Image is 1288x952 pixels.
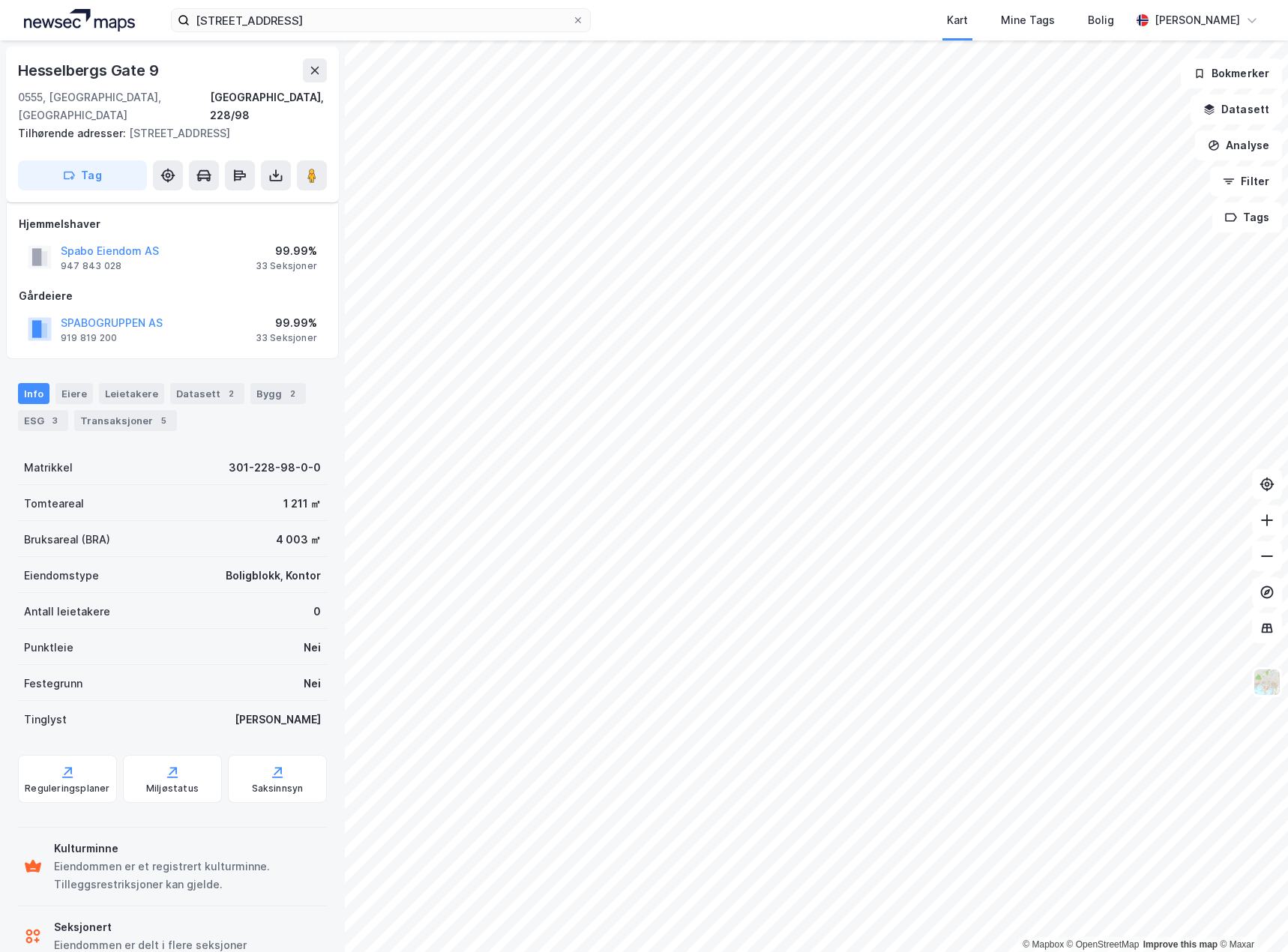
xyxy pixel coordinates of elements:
[18,160,147,190] button: Tag
[24,675,82,693] div: Festegrunn
[1191,94,1282,124] button: Datasett
[252,783,304,795] div: Saksinnsyn
[99,383,164,404] div: Leietakere
[47,413,62,428] div: 3
[25,783,109,795] div: Reguleringsplaner
[210,88,327,124] div: [GEOGRAPHIC_DATA], 228/98
[1213,880,1288,952] iframe: Chat Widget
[1088,11,1114,29] div: Bolig
[54,918,247,936] div: Seksjonert
[54,858,321,894] div: Eiendommen er et registrert kulturminne. Tilleggsrestriksjoner kan gjelde.
[61,332,117,344] div: 919 819 200
[18,127,129,139] span: Tilhørende adresser:
[24,9,135,31] img: logo.a4113a55bc3d86da70a041830d287a7e.svg
[229,459,321,477] div: 301-228-98-0-0
[304,675,321,693] div: Nei
[1023,939,1064,950] a: Mapbox
[24,495,84,513] div: Tomteareal
[1143,939,1218,950] a: Improve this map
[19,215,326,233] div: Hjemmelshaver
[18,410,68,431] div: ESG
[256,242,317,260] div: 99.99%
[24,639,73,657] div: Punktleie
[276,531,321,549] div: 4 003 ㎡
[313,603,321,621] div: 0
[1195,130,1282,160] button: Analyse
[256,332,317,344] div: 33 Seksjoner
[226,567,321,585] div: Boligblokk, Kontor
[24,711,67,729] div: Tinglyst
[1001,11,1055,29] div: Mine Tags
[1067,939,1140,950] a: OpenStreetMap
[24,531,110,549] div: Bruksareal (BRA)
[235,711,321,729] div: [PERSON_NAME]
[1181,58,1282,88] button: Bokmerker
[55,383,93,404] div: Eiere
[19,287,326,305] div: Gårdeiere
[285,386,300,401] div: 2
[24,459,73,477] div: Matrikkel
[283,495,321,513] div: 1 211 ㎡
[18,58,161,82] div: Hesselbergs Gate 9
[304,639,321,657] div: Nei
[24,567,99,585] div: Eiendomstype
[1155,11,1240,29] div: [PERSON_NAME]
[54,840,321,858] div: Kulturminne
[146,783,199,795] div: Miljøstatus
[250,383,306,404] div: Bygg
[1212,202,1282,232] button: Tags
[947,11,968,29] div: Kart
[156,413,171,428] div: 5
[24,603,110,621] div: Antall leietakere
[256,260,317,272] div: 33 Seksjoner
[74,410,177,431] div: Transaksjoner
[170,383,244,404] div: Datasett
[1210,166,1282,196] button: Filter
[18,124,315,142] div: [STREET_ADDRESS]
[1253,668,1281,696] img: Z
[190,9,572,31] input: Søk på adresse, matrikkel, gårdeiere, leietakere eller personer
[18,88,210,124] div: 0555, [GEOGRAPHIC_DATA], [GEOGRAPHIC_DATA]
[256,314,317,332] div: 99.99%
[61,260,121,272] div: 947 843 028
[1213,880,1288,952] div: Kontrollprogram for chat
[223,386,238,401] div: 2
[18,383,49,404] div: Info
